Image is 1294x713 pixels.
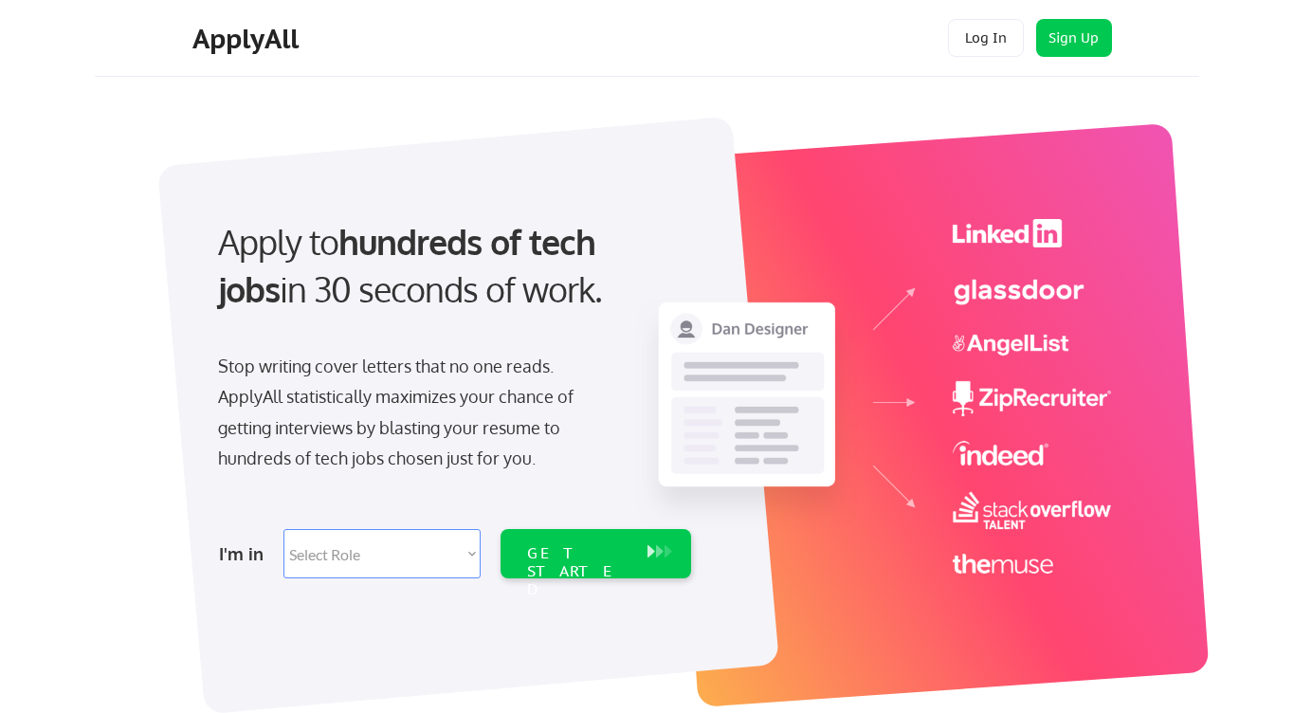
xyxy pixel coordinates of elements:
button: Log In [948,19,1024,57]
div: Stop writing cover letters that no one reads. ApplyAll statistically maximizes your chance of get... [218,351,608,474]
button: Sign Up [1036,19,1112,57]
strong: hundreds of tech jobs [218,220,604,310]
div: I'm in [219,539,272,569]
div: GET STARTED [527,544,629,599]
div: ApplyAll [192,23,304,55]
div: Apply to in 30 seconds of work. [218,218,683,314]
